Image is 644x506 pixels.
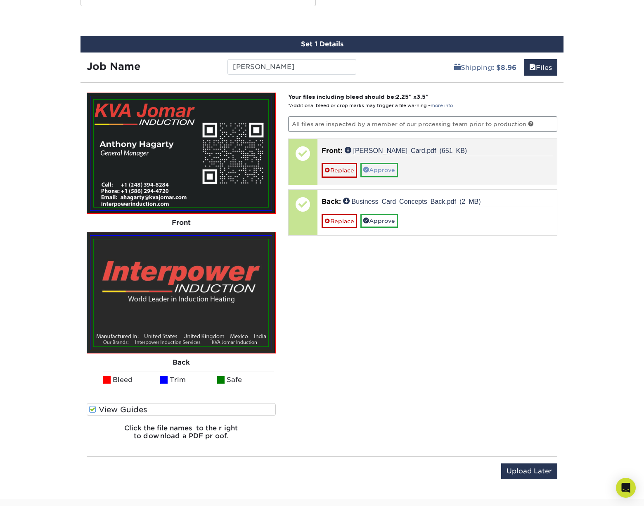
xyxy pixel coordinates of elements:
a: Files [524,59,557,76]
a: [PERSON_NAME] Card.pdf (651 KB) [345,147,467,153]
b: : $8.96 [492,64,516,72]
span: 2.25 [396,93,409,100]
div: Back [87,353,276,372]
span: Back: [322,198,341,205]
span: Front: [322,147,343,155]
a: Replace [322,214,357,228]
input: Enter a job name [227,59,356,75]
span: files [529,64,536,72]
label: View Guides [87,403,276,416]
a: Approve [360,214,398,228]
li: Bleed [103,372,160,388]
li: Safe [217,372,274,388]
h6: Click the file names to the right to download a PDF proof. [87,424,276,446]
strong: Job Name [87,60,140,72]
a: Approve [360,163,398,177]
span: 3.5 [417,93,426,100]
div: Front [87,214,276,232]
a: Replace [322,163,357,177]
p: All files are inspected by a member of our processing team prior to production. [288,116,558,132]
li: Trim [160,372,217,388]
input: Upload Later [501,463,557,479]
a: Business Card Concepts Back.pdf (2 MB) [343,198,481,204]
div: Open Intercom Messenger [616,478,636,498]
a: more info [431,103,453,108]
div: Set 1 Details [80,36,563,53]
span: shipping [454,64,461,72]
strong: Your files including bleed should be: " x " [288,93,429,100]
a: Shipping: $8.96 [449,59,522,76]
small: *Additional bleed or crop marks may trigger a file warning – [288,103,453,108]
